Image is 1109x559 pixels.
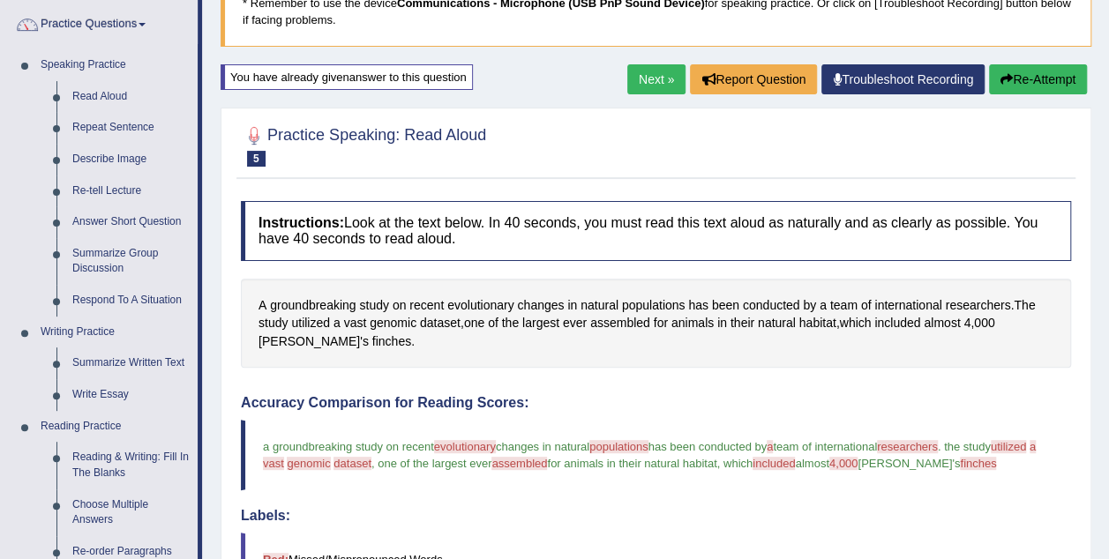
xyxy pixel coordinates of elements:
span: evolutionary [434,440,496,453]
a: Troubleshoot Recording [821,64,985,94]
span: researchers [877,440,938,453]
span: has been conducted by [648,440,767,453]
span: assembled [491,457,547,470]
span: Click to see word definition [333,314,341,332]
span: Click to see word definition [581,296,618,315]
div: You have already given answer to this question [221,64,473,90]
span: Click to see word definition [874,296,941,315]
a: Reading & Writing: Fill In The Blanks [64,442,198,488]
span: for animals in their natural habitat, which [547,457,753,470]
h2: Practice Speaking: Read Aloud [241,123,486,167]
span: Click to see word definition [259,314,288,332]
h4: Labels: [241,508,1071,524]
span: Click to see word definition [731,314,754,332]
span: a [767,440,773,453]
span: Click to see word definition [259,332,369,351]
a: Write Essay [64,379,198,411]
span: dataset [333,457,371,470]
a: Repeat Sentence [64,112,198,144]
span: Click to see word definition [861,296,872,315]
a: Next » [627,64,686,94]
span: Click to see word definition [717,314,727,332]
span: Click to see word definition [590,314,650,332]
span: Click to see word definition [522,314,559,332]
a: Reading Practice [33,411,198,443]
span: vast [263,457,284,470]
span: a groundbreaking study on recent [263,440,434,453]
span: Click to see word definition [830,296,858,315]
span: Click to see word definition [409,296,444,315]
span: Click to see word definition [372,332,411,351]
button: Re-Attempt [989,64,1087,94]
span: Click to see word definition [517,296,564,315]
span: Click to see word definition [622,296,686,315]
span: almost [795,457,828,470]
a: Re-tell Lecture [64,175,198,207]
span: utilized [991,440,1026,453]
span: , one of the largest ever [371,457,492,470]
span: 4,000 [829,457,858,470]
span: Click to see word definition [743,296,800,315]
span: Click to see word definition [974,314,994,332]
span: Click to see word definition [963,314,970,332]
span: Click to see word definition [344,314,367,332]
span: Click to see word definition [820,296,827,315]
span: Click to see word definition [359,296,388,315]
button: Report Question [690,64,817,94]
span: genomic [287,457,330,470]
h4: Look at the text below. In 40 seconds, you must read this text aloud as naturally and as clearly ... [241,201,1071,260]
span: Click to see word definition [488,314,498,332]
span: a [1030,440,1036,453]
span: . the study [938,440,991,453]
h4: Accuracy Comparison for Reading Scores: [241,395,1071,411]
span: Click to see word definition [654,314,668,332]
span: Click to see word definition [803,296,816,315]
a: Read Aloud [64,81,198,113]
a: Writing Practice [33,317,198,348]
span: Click to see word definition [291,314,330,332]
a: Speaking Practice [33,49,198,81]
span: Click to see word definition [688,296,708,315]
span: team of international [773,440,877,453]
span: Click to see word definition [945,296,1010,315]
span: Click to see word definition [563,314,587,332]
a: Answer Short Question [64,206,198,238]
span: changes in natural [496,440,589,453]
span: Click to see word definition [567,296,577,315]
span: Click to see word definition [671,314,714,332]
span: Click to see word definition [464,314,484,332]
a: Describe Image [64,144,198,175]
span: populations [589,440,648,453]
span: Click to see word definition [502,314,519,332]
a: Choose Multiple Answers [64,489,198,536]
a: Summarize Written Text [64,347,198,379]
span: [PERSON_NAME]'s [858,457,960,470]
span: Click to see word definition [924,314,960,332]
span: Click to see word definition [370,314,416,332]
span: Click to see word definition [799,314,836,332]
b: Instructions: [259,215,344,230]
span: Click to see word definition [758,314,796,332]
span: Click to see word definition [874,314,920,332]
span: included [753,457,795,470]
div: . , , , . [241,279,1071,369]
span: Click to see word definition [420,314,461,332]
span: finches [960,457,996,470]
span: Click to see word definition [840,314,872,332]
span: Click to see word definition [270,296,356,315]
span: Click to see word definition [1014,296,1035,315]
a: Summarize Group Discussion [64,238,198,285]
a: Respond To A Situation [64,285,198,317]
span: Click to see word definition [259,296,266,315]
span: 5 [247,151,266,167]
span: Click to see word definition [393,296,407,315]
span: Click to see word definition [447,296,514,315]
span: Click to see word definition [712,296,739,315]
